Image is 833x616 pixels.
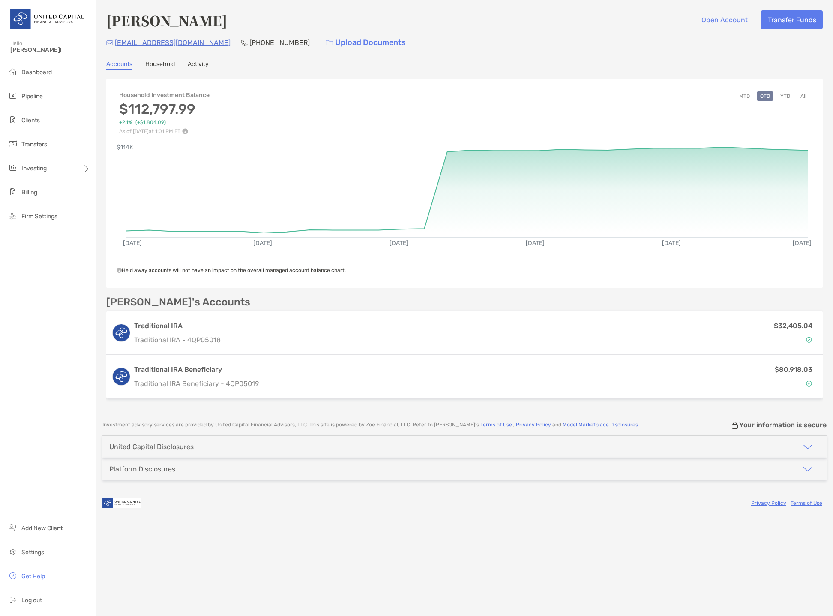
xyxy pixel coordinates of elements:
span: Pipeline [21,93,43,100]
img: firm-settings icon [8,211,18,221]
div: United Capital Disclosures [109,443,194,451]
button: All [797,91,810,101]
a: Privacy Policy [516,422,551,428]
span: [PERSON_NAME]! [10,46,90,54]
h3: $112,797.99 [119,101,210,117]
button: Transfer Funds [761,10,823,29]
img: Account Status icon [806,337,812,343]
a: Household [145,60,175,70]
a: Accounts [106,60,132,70]
span: +2.1% [119,119,132,126]
p: [EMAIL_ADDRESS][DOMAIN_NAME] [115,37,231,48]
p: Investment advisory services are provided by United Capital Financial Advisors, LLC . This site i... [102,422,639,428]
div: Platform Disclosures [109,465,175,473]
a: Terms of Use [791,500,822,506]
h4: [PERSON_NAME] [106,10,227,30]
img: add_new_client icon [8,522,18,533]
span: Firm Settings [21,213,57,220]
span: Dashboard [21,69,52,76]
span: Investing [21,165,47,172]
span: Billing [21,189,37,196]
button: YTD [777,91,794,101]
a: Upload Documents [320,33,411,52]
text: $114K [117,144,133,151]
img: logout icon [8,595,18,605]
p: $80,918.03 [775,364,812,375]
a: Activity [188,60,209,70]
p: Your information is secure [739,421,827,429]
img: logo account [113,368,130,385]
img: button icon [326,40,333,46]
img: Phone Icon [241,39,248,46]
p: [PERSON_NAME]'s Accounts [106,297,250,308]
img: United Capital Logo [10,3,85,34]
text: [DATE] [253,239,272,247]
a: Terms of Use [480,422,512,428]
img: Performance Info [182,128,188,134]
p: Traditional IRA Beneficiary - 4QP05019 [134,378,259,389]
button: Open Account [695,10,754,29]
p: As of [DATE] at 1:01 PM ET [119,128,210,134]
h3: Traditional IRA Beneficiary [134,365,259,375]
h3: Traditional IRA [134,321,221,331]
text: [DATE] [662,239,681,247]
text: [DATE] [526,239,545,247]
img: icon arrow [803,442,813,452]
img: transfers icon [8,139,18,149]
img: icon arrow [803,464,813,474]
img: dashboard icon [8,66,18,77]
span: (+$1,804.09) [135,119,166,126]
span: Held away accounts will not have an impact on the overall managed account balance chart. [117,267,346,273]
img: logo account [113,324,130,341]
text: [DATE] [123,239,142,247]
span: Clients [21,117,40,124]
img: clients icon [8,115,18,125]
button: QTD [757,91,773,101]
img: billing icon [8,187,18,197]
img: investing icon [8,163,18,173]
span: Settings [21,549,44,556]
text: [DATE] [390,239,408,247]
a: Model Marketplace Disclosures [563,422,638,428]
text: [DATE] [793,239,812,247]
img: company logo [102,493,141,513]
a: Privacy Policy [751,500,786,506]
span: Get Help [21,573,45,580]
p: $32,405.04 [774,320,812,331]
p: Traditional IRA - 4QP05018 [134,335,221,345]
img: get-help icon [8,571,18,581]
img: pipeline icon [8,91,18,101]
span: Transfers [21,141,47,148]
p: [PHONE_NUMBER] [249,37,310,48]
img: Account Status icon [806,380,812,387]
span: Log out [21,597,42,604]
img: Email Icon [106,40,113,45]
h4: Household Investment Balance [119,91,210,99]
button: MTD [736,91,753,101]
img: settings icon [8,547,18,557]
span: Add New Client [21,525,63,532]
